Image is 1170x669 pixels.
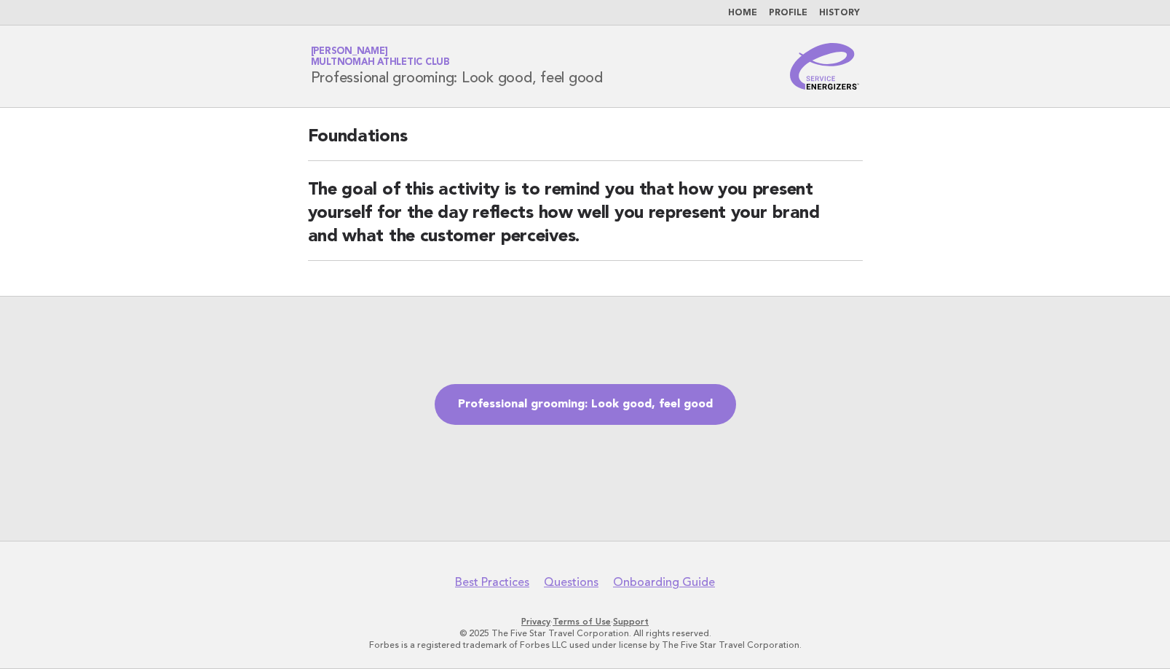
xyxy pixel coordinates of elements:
[311,47,603,85] h1: Professional grooming: Look good, feel good
[613,617,649,627] a: Support
[435,384,736,425] a: Professional grooming: Look good, feel good
[613,575,715,590] a: Onboarding Guide
[308,181,820,246] strong: The goal of this activity is to remind you that how you present yourself for the day reflects how...
[728,9,757,17] a: Home
[140,639,1031,651] p: Forbes is a registered trademark of Forbes LLC used under license by The Five Star Travel Corpora...
[311,58,450,68] span: Multnomah Athletic Club
[544,575,598,590] a: Questions
[521,617,550,627] a: Privacy
[790,43,860,90] img: Service Energizers
[140,627,1031,639] p: © 2025 The Five Star Travel Corporation. All rights reserved.
[769,9,807,17] a: Profile
[819,9,860,17] a: History
[311,47,450,67] a: [PERSON_NAME]Multnomah Athletic Club
[455,575,529,590] a: Best Practices
[140,616,1031,627] p: · ·
[553,617,611,627] a: Terms of Use
[308,128,408,146] strong: Foundations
